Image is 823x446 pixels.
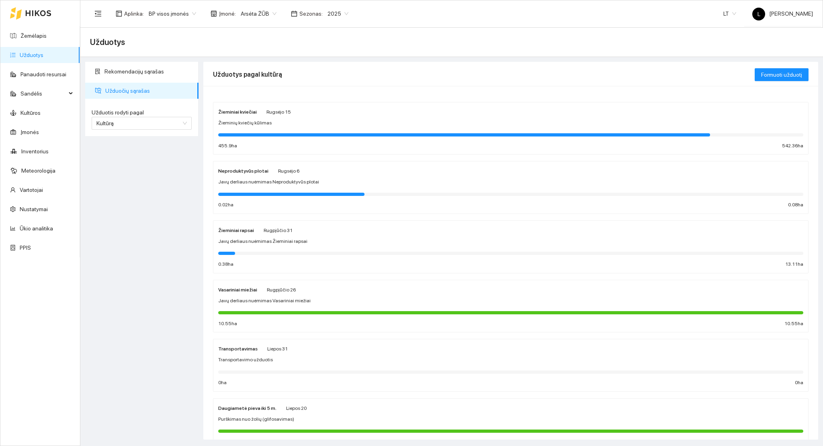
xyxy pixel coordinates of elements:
span: Javų derliaus nuėmimas Neproduktyvūs plotai [218,178,319,186]
span: Javų derliaus nuėmimas Vasariniai miežiai [218,297,311,305]
strong: Transportavimas [218,346,258,352]
span: Liepos 20 [286,405,307,411]
span: 2.47 ha [788,438,803,446]
span: Arsėta ŽŪB [241,8,276,20]
span: Kultūrą [96,120,114,126]
span: Rugsėjo 6 [278,168,299,174]
label: Užduotis rodyti pagal [92,108,192,117]
span: L [757,8,760,20]
a: Žemėlapis [20,33,47,39]
span: Rugpjūčio 26 [267,287,296,293]
a: Ūkio analitika [20,225,53,232]
span: Žieminių kviečių kūlimas [218,119,272,127]
span: Užduotys [90,36,125,49]
strong: Žieminiai rapsai [218,228,254,233]
span: Purškimas nuo žolių (glifosavimas) [218,415,294,423]
a: Vartotojai [20,187,43,193]
button: Formuoti užduotį [755,68,809,81]
span: 10.55 ha [784,320,803,328]
span: Formuoti užduotį [761,70,802,79]
a: Meteorologija [21,167,55,174]
a: Inventorius [21,148,49,155]
span: 2.47 ha [218,438,233,446]
span: 2025 [328,8,348,20]
a: Kultūros [20,110,41,116]
div: Užduotys pagal kultūrą [213,63,755,86]
span: 0 ha [795,379,803,387]
span: layout [116,10,122,17]
a: Žieminiai rapsaiRugpjūčio 31Javų derliaus nuėmimas Žieminiai rapsai0.38ha13.11ha [213,220,809,273]
a: Įmonės [20,129,39,135]
span: Rekomendacijų sąrašas [104,63,192,79]
span: 10.55 ha [218,320,237,328]
span: menu-fold [94,10,102,17]
span: Javų derliaus nuėmimas Žieminiai rapsai [218,238,307,245]
span: Užduočių sąrašas [105,83,192,99]
span: Liepos 31 [267,346,288,352]
span: Aplinka : [124,9,144,18]
span: 13.11 ha [785,261,803,268]
span: [PERSON_NAME] [752,10,813,17]
button: menu-fold [90,6,106,22]
span: 455.9 ha [218,142,237,150]
span: LT [723,8,736,20]
a: Vasariniai miežiaiRugpjūčio 26Javų derliaus nuėmimas Vasariniai miežiai10.55ha10.55ha [213,280,809,333]
span: 0.38 ha [218,261,233,268]
strong: Neproduktyvūs plotai [218,168,268,174]
span: Įmonė : [219,9,236,18]
strong: Daugiametė pieva iki 5 m. [218,405,276,411]
span: solution [95,69,100,74]
a: Užduotys [20,52,43,58]
a: TransportavimasLiepos 31Transportavimo užduotis0ha0ha [213,339,809,392]
span: 0 ha [218,379,227,387]
span: Rugsėjo 15 [266,109,291,115]
a: Žieminiai kviečiaiRugsėjo 15Žieminių kviečių kūlimas455.9ha542.36ha [213,102,809,155]
span: 0.02 ha [218,201,233,209]
span: Sandėlis [20,86,66,102]
strong: Vasariniai miežiai [218,287,257,293]
strong: Žieminiai kviečiai [218,109,257,115]
span: calendar [291,10,297,17]
a: PPIS [20,244,31,251]
span: 542.36 ha [782,142,803,150]
span: BP visos įmonės [149,8,196,20]
span: Sezonas : [299,9,323,18]
span: Transportavimo užduotis [218,356,273,364]
a: Neproduktyvūs plotaiRugsėjo 6Javų derliaus nuėmimas Neproduktyvūs plotai0.02ha0.08ha [213,161,809,214]
span: 0.08 ha [788,201,803,209]
a: Nustatymai [20,206,48,212]
span: Rugpjūčio 31 [264,228,293,233]
span: shop [211,10,217,17]
a: Panaudoti resursai [20,71,66,77]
